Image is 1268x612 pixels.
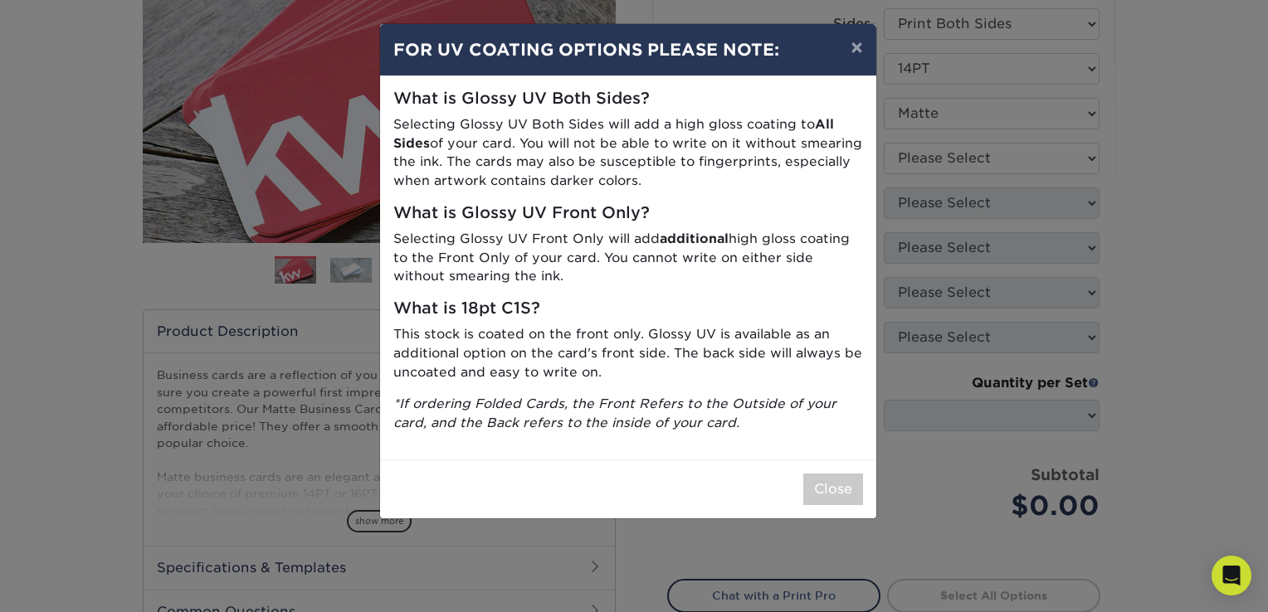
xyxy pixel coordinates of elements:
h5: What is Glossy UV Front Only? [393,204,863,223]
button: × [837,24,875,70]
strong: All Sides [393,116,834,151]
h5: What is 18pt C1S? [393,299,863,318]
strong: additional [660,231,729,246]
p: This stock is coated on the front only. Glossy UV is available as an additional option on the car... [393,325,863,381]
h4: FOR UV COATING OPTIONS PLEASE NOTE: [393,37,863,62]
h5: What is Glossy UV Both Sides? [393,90,863,109]
button: Close [803,474,863,505]
p: Selecting Glossy UV Front Only will add high gloss coating to the Front Only of your card. You ca... [393,230,863,286]
p: Selecting Glossy UV Both Sides will add a high gloss coating to of your card. You will not be abl... [393,115,863,191]
div: Open Intercom Messenger [1212,556,1251,595]
i: *If ordering Folded Cards, the Front Refers to the Outside of your card, and the Back refers to t... [393,396,836,430]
